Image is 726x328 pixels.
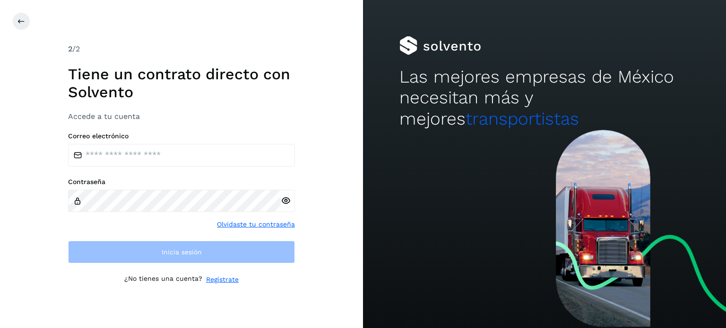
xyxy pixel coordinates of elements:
div: /2 [68,43,295,55]
h3: Accede a tu cuenta [68,112,295,121]
label: Contraseña [68,178,295,186]
label: Correo electrónico [68,132,295,140]
a: Olvidaste tu contraseña [217,219,295,229]
button: Inicia sesión [68,241,295,263]
span: transportistas [466,109,579,129]
h1: Tiene un contrato directo con Solvento [68,65,295,101]
span: 2 [68,44,72,53]
p: ¿No tienes una cuenta? [124,275,202,285]
span: Inicia sesión [162,249,202,255]
h2: Las mejores empresas de México necesitan más y mejores [399,67,690,129]
a: Regístrate [206,275,239,285]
